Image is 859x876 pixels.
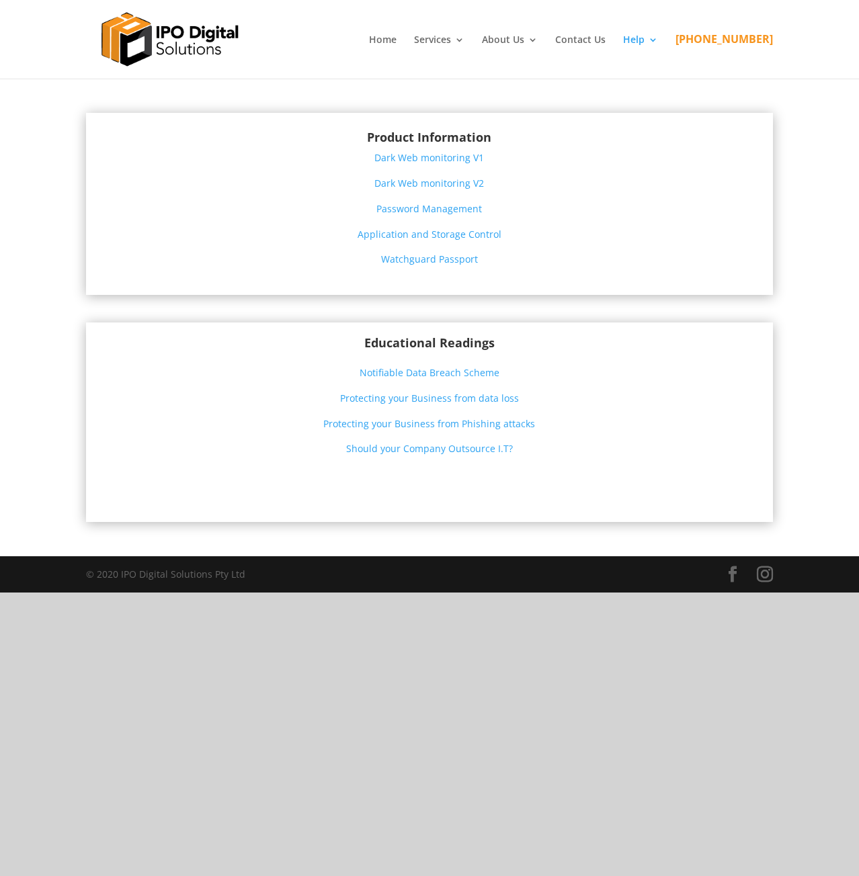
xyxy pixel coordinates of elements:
a: Should your Company Outsource I.T? [346,442,513,455]
b: Product Information [367,129,491,145]
a: Dark Web monitoring V2 [374,177,484,189]
a: Notifiable Data Breach Scheme [360,366,499,379]
a: Watchguard Passport [381,253,478,265]
a: [PHONE_NUMBER] [676,34,773,78]
a: Dark Web monitoring V1 [374,151,484,164]
a: Protecting your Business from Phishing attacks [323,417,535,430]
div: © 2020 IPO Digital Solutions Pty Ltd [86,566,245,589]
a: Services [414,35,464,79]
a: Password Management [376,202,482,215]
a: Help [623,35,658,79]
b: Educational Readings [364,335,495,351]
a: Protecting your Business from data loss [340,392,519,404]
a: Application and Storage Control [358,228,501,240]
a: Home [369,35,397,79]
a: About Us [482,35,538,79]
a: Contact Us [555,35,606,79]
